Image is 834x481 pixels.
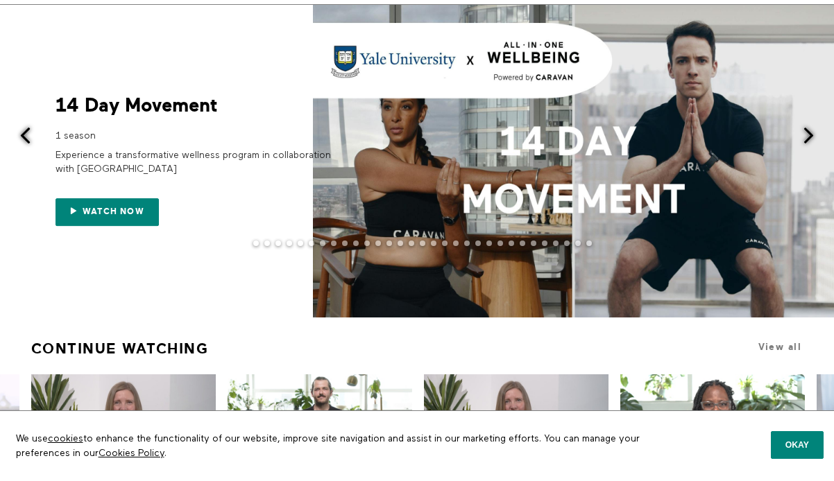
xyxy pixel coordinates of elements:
button: Okay [771,431,824,459]
p: We use to enhance the functionality of our website, improve site navigation and assist in our mar... [6,421,652,471]
a: Continue Watching [31,334,209,363]
a: Cookies Policy [99,448,164,458]
a: cookies [48,434,83,444]
a: View all [758,342,801,352]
